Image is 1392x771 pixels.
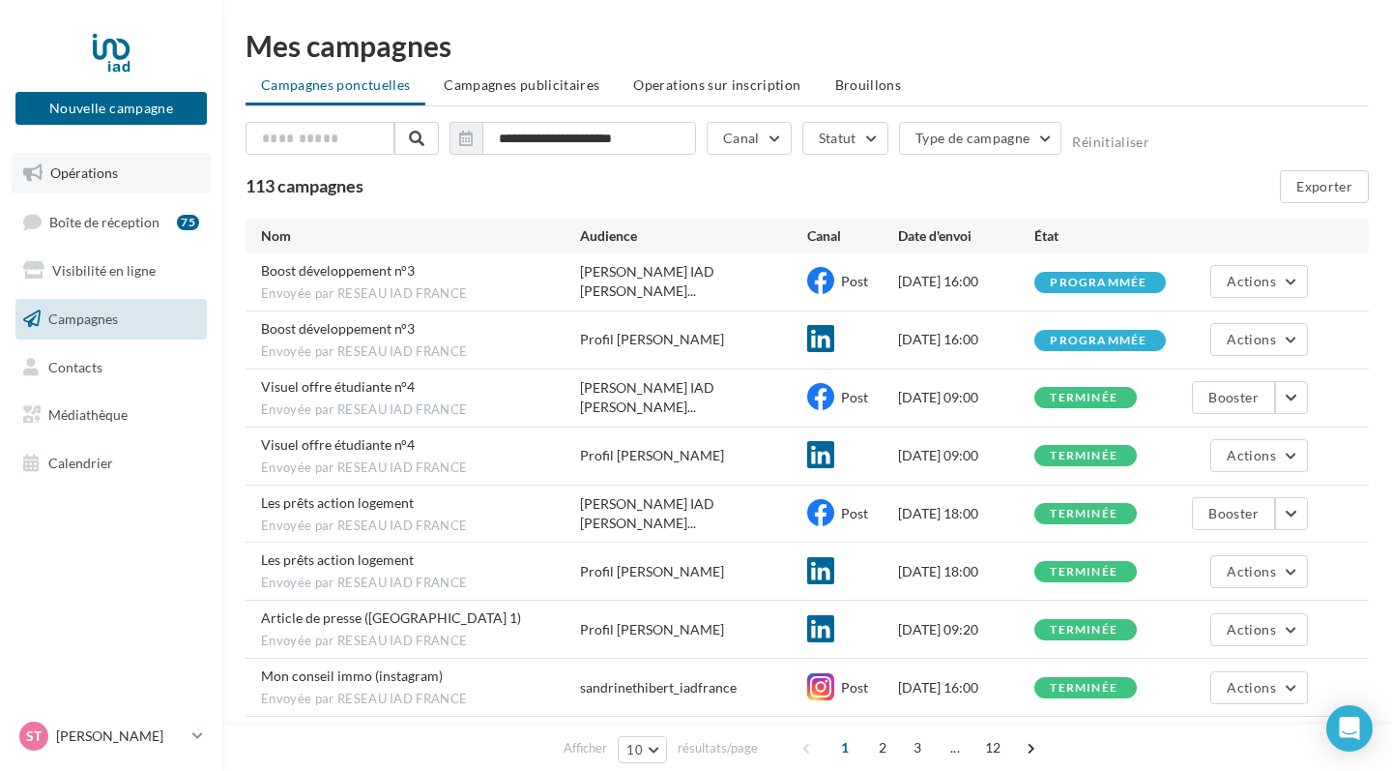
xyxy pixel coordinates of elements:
[12,395,211,435] a: Médiathèque
[261,378,415,395] span: Visuel offre étudiante n°4
[1326,705,1373,752] div: Open Intercom Messenger
[52,262,156,279] span: Visibilité en ligne
[841,389,868,405] span: Post
[802,122,888,155] button: Statut
[898,678,1034,697] div: [DATE] 16:00
[580,330,724,349] div: Profil [PERSON_NAME]
[1192,497,1274,530] button: Booster
[1227,563,1275,579] span: Actions
[898,226,1034,246] div: Date d'envoi
[898,620,1034,639] div: [DATE] 09:20
[1227,447,1275,463] span: Actions
[50,164,118,181] span: Opérations
[580,494,807,533] span: [PERSON_NAME] IAD [PERSON_NAME]...
[48,358,102,374] span: Contacts
[580,378,807,417] span: [PERSON_NAME] IAD [PERSON_NAME]...
[841,679,868,696] span: Post
[1227,621,1275,638] span: Actions
[1050,277,1146,289] div: programmée
[867,732,898,763] span: 2
[261,343,580,361] span: Envoyée par RESEAU IAD FRANCE
[898,330,1034,349] div: [DATE] 16:00
[580,446,724,465] div: Profil [PERSON_NAME]
[1192,381,1274,414] button: Booster
[626,742,643,757] span: 10
[261,518,580,535] span: Envoyée par RESEAU IAD FRANCE
[261,575,580,592] span: Envoyée par RESEAU IAD FRANCE
[940,732,971,763] span: ...
[580,226,807,246] div: Audience
[1227,331,1275,347] span: Actions
[261,609,521,626] span: Article de presse (Europe 1)
[261,401,580,419] span: Envoyée par RESEAU IAD FRANCE
[15,92,207,125] button: Nouvelle campagne
[1050,450,1117,462] div: terminée
[12,347,211,388] a: Contacts
[261,551,414,568] span: Les prêts action logement
[841,505,868,521] span: Post
[261,691,580,708] span: Envoyée par RESEAU IAD FRANCE
[48,311,118,327] span: Campagnes
[48,406,128,423] span: Médiathèque
[1050,508,1117,520] div: terminée
[1050,682,1117,695] div: terminée
[707,122,792,155] button: Canal
[444,76,599,93] span: Campagnes publicitaires
[56,727,185,746] p: [PERSON_NAME]
[898,504,1034,523] div: [DATE] 18:00
[261,320,415,337] span: Boost développement n°3
[580,262,807,301] span: [PERSON_NAME] IAD [PERSON_NAME]...
[12,443,211,484] a: Calendrier
[15,718,207,755] a: ST [PERSON_NAME]
[12,201,211,243] a: Boîte de réception75
[899,122,1062,155] button: Type de campagne
[1210,671,1307,704] button: Actions
[246,31,1369,60] div: Mes campagnes
[26,727,42,746] span: ST
[1050,335,1146,347] div: programmée
[1210,265,1307,298] button: Actions
[1227,273,1275,289] span: Actions
[977,732,1009,763] span: 12
[12,299,211,340] a: Campagnes
[261,285,580,303] span: Envoyée par RESEAU IAD FRANCE
[177,215,199,230] div: 75
[261,436,415,453] span: Visuel offre étudiante n°4
[261,460,580,477] span: Envoyée par RESEAU IAD FRANCE
[1050,566,1117,578] div: terminée
[898,388,1034,407] div: [DATE] 09:00
[835,76,902,93] span: Brouillons
[898,562,1034,581] div: [DATE] 18:00
[1072,134,1149,150] button: Réinitialiser
[678,739,758,757] span: résultats/page
[1210,613,1307,646] button: Actions
[1280,170,1369,203] button: Exporter
[1050,392,1117,404] div: terminée
[580,562,724,581] div: Profil [PERSON_NAME]
[618,736,667,763] button: 10
[633,76,800,93] span: Operations sur inscription
[12,251,211,291] a: Visibilité en ligne
[1050,624,1117,637] div: terminée
[564,739,607,757] span: Afficher
[580,678,737,697] div: sandrinethibert_iadfrance
[841,273,868,289] span: Post
[246,175,363,196] span: 113 campagnes
[261,262,415,279] span: Boost développement n°3
[261,667,443,684] span: Mon conseil immo (instagram)
[48,455,113,471] span: Calendrier
[902,732,933,763] span: 3
[12,153,211,193] a: Opérations
[1210,555,1307,588] button: Actions
[1034,226,1171,246] div: État
[898,272,1034,291] div: [DATE] 16:00
[807,226,898,246] div: Canal
[580,620,724,639] div: Profil [PERSON_NAME]
[261,226,580,246] div: Nom
[1227,679,1275,696] span: Actions
[49,213,159,229] span: Boîte de réception
[829,732,860,763] span: 1
[1210,323,1307,356] button: Actions
[1210,439,1307,472] button: Actions
[898,446,1034,465] div: [DATE] 09:00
